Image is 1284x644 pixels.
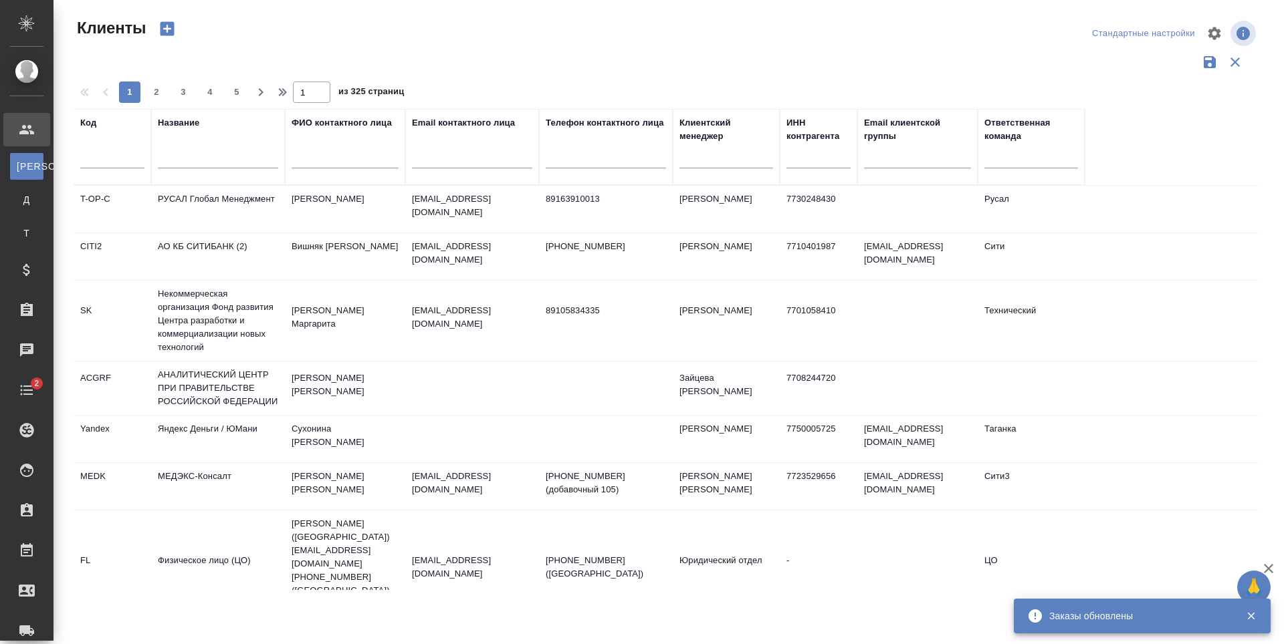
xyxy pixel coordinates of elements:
[173,86,194,99] span: 3
[857,463,978,510] td: [EMAIL_ADDRESS][DOMAIN_NAME]
[74,547,151,594] td: FL
[199,82,221,103] button: 4
[146,86,167,99] span: 2
[74,463,151,510] td: MEDK
[199,86,221,99] span: 4
[285,233,405,280] td: Вишняк [PERSON_NAME]
[546,240,666,253] p: [PHONE_NUMBER]
[151,361,285,415] td: АНАЛИТИЧЕСКИЙ ЦЕНТР ПРИ ПРАВИТЕЛЬСТВЕ РОССИЙСКОЙ ФЕДЕРАЦИИ
[285,416,405,462] td: Сухонина [PERSON_NAME]
[74,186,151,232] td: T-OP-C
[857,416,978,462] td: [EMAIL_ADDRESS][DOMAIN_NAME]
[780,416,857,462] td: 7750005725
[285,463,405,510] td: [PERSON_NAME] [PERSON_NAME]
[151,233,285,280] td: АО КБ СИТИБАНК (2)
[285,510,405,631] td: [PERSON_NAME] ([GEOGRAPHIC_DATA]) [EMAIL_ADDRESS][DOMAIN_NAME] [PHONE_NUMBER] ([GEOGRAPHIC_DATA])...
[285,365,405,412] td: [PERSON_NAME] [PERSON_NAME]
[3,373,50,407] a: 2
[978,547,1085,594] td: ЦО
[673,297,780,344] td: [PERSON_NAME]
[780,463,857,510] td: 7723529656
[226,86,247,99] span: 5
[857,233,978,280] td: [EMAIL_ADDRESS][DOMAIN_NAME]
[10,153,43,180] a: [PERSON_NAME]
[780,233,857,280] td: 7710401987
[292,116,392,130] div: ФИО контактного лица
[546,116,664,130] div: Телефон контактного лица
[1089,23,1198,44] div: split button
[10,186,43,213] a: Д
[673,547,780,594] td: Юридический отдел
[74,233,151,280] td: CITI2
[786,116,851,143] div: ИНН контрагента
[1243,573,1265,601] span: 🙏
[412,240,532,267] p: [EMAIL_ADDRESS][DOMAIN_NAME]
[978,416,1085,462] td: Таганка
[151,281,285,361] td: Некоммерческая организация Фонд развития Центра разработки и коммерциализации новых технологий
[338,84,404,103] span: из 325 страниц
[74,416,151,462] td: Yandex
[978,463,1085,510] td: Сити3
[151,186,285,232] td: РУСАЛ Глобал Менеджмент
[1237,571,1271,604] button: 🙏
[780,365,857,412] td: 7708244720
[1237,610,1265,622] button: Закрыть
[74,297,151,344] td: SK
[1049,609,1226,623] div: Заказы обновлены
[673,416,780,462] td: [PERSON_NAME]
[80,116,96,130] div: Код
[546,470,666,496] p: [PHONE_NUMBER] (добавочный 105)
[285,186,405,232] td: [PERSON_NAME]
[17,226,37,240] span: Т
[679,116,773,143] div: Клиентский менеджер
[412,116,515,130] div: Email контактного лица
[26,377,47,390] span: 2
[1197,49,1222,75] button: Сохранить фильтры
[151,416,285,462] td: Яндекс Деньги / ЮМани
[412,554,532,581] p: [EMAIL_ADDRESS][DOMAIN_NAME]
[673,233,780,280] td: [PERSON_NAME]
[546,192,666,206] p: 89163910013
[673,463,780,510] td: [PERSON_NAME] [PERSON_NAME]
[151,463,285,510] td: МЕДЭКС-Консалт
[412,192,532,219] p: [EMAIL_ADDRESS][DOMAIN_NAME]
[17,193,37,206] span: Д
[978,233,1085,280] td: Сити
[780,297,857,344] td: 7701058410
[173,82,194,103] button: 3
[151,547,285,594] td: Физическое лицо (ЦО)
[146,82,167,103] button: 2
[780,186,857,232] td: 7730248430
[74,17,146,39] span: Клиенты
[226,82,247,103] button: 5
[17,160,37,173] span: [PERSON_NAME]
[1230,21,1259,46] span: Посмотреть информацию
[285,297,405,344] td: [PERSON_NAME] Маргарита
[412,304,532,331] p: [EMAIL_ADDRESS][DOMAIN_NAME]
[1222,49,1248,75] button: Сбросить фильтры
[673,186,780,232] td: [PERSON_NAME]
[74,365,151,412] td: ACGRF
[673,365,780,412] td: Зайцева [PERSON_NAME]
[1198,17,1230,49] span: Настроить таблицу
[978,297,1085,344] td: Технический
[984,116,1078,143] div: Ответственная команда
[978,186,1085,232] td: Русал
[864,116,971,143] div: Email клиентской группы
[412,470,532,496] p: [EMAIL_ADDRESS][DOMAIN_NAME]
[780,547,857,594] td: -
[546,304,666,317] p: 89105834335
[10,220,43,247] a: Т
[546,554,666,581] p: [PHONE_NUMBER] ([GEOGRAPHIC_DATA])
[158,116,199,130] div: Название
[151,17,183,40] button: Создать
